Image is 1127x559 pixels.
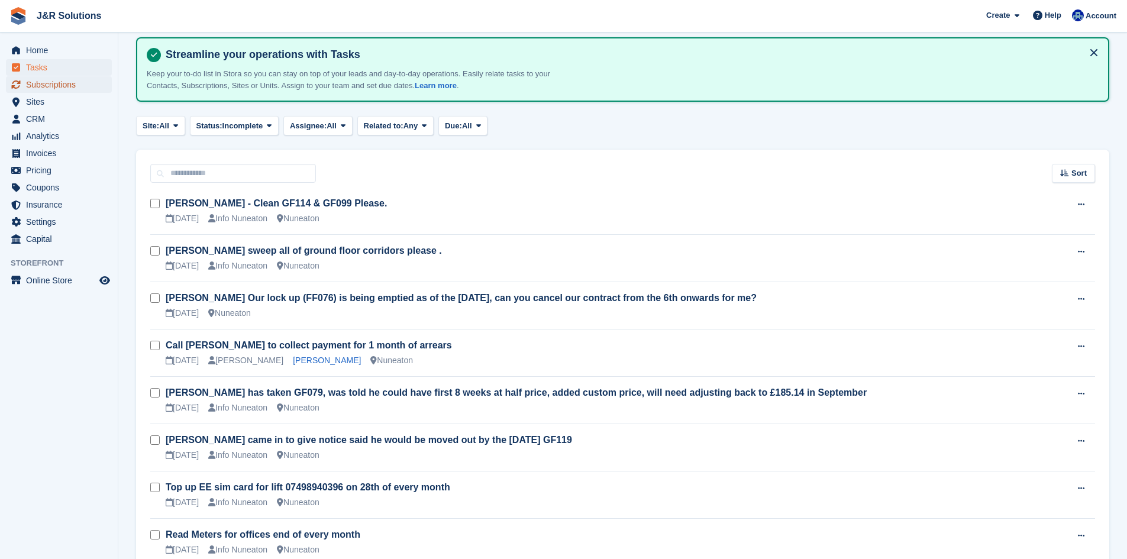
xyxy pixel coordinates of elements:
[26,42,97,59] span: Home
[438,116,487,135] button: Due: All
[166,260,199,272] div: [DATE]
[208,402,267,414] div: Info Nuneaton
[357,116,434,135] button: Related to: Any
[196,120,222,132] span: Status:
[277,496,319,509] div: Nuneaton
[6,162,112,179] a: menu
[1045,9,1061,21] span: Help
[161,48,1099,62] h4: Streamline your operations with Tasks
[208,307,251,319] div: Nuneaton
[190,116,279,135] button: Status: Incomplete
[208,449,267,461] div: Info Nuneaton
[166,387,867,398] a: [PERSON_NAME] has taken GF079, was told he could have first 8 weeks at half price, added custom p...
[26,111,97,127] span: CRM
[11,257,118,269] span: Storefront
[6,231,112,247] a: menu
[1086,10,1116,22] span: Account
[208,544,267,556] div: Info Nuneaton
[26,128,97,144] span: Analytics
[6,93,112,110] a: menu
[277,449,319,461] div: Nuneaton
[98,273,112,287] a: Preview store
[26,162,97,179] span: Pricing
[26,93,97,110] span: Sites
[166,245,442,256] a: [PERSON_NAME] sweep all of ground floor corridors please .
[166,449,199,461] div: [DATE]
[6,42,112,59] a: menu
[26,145,97,161] span: Invoices
[1071,167,1087,179] span: Sort
[136,116,185,135] button: Site: All
[166,482,450,492] a: Top up EE sim card for lift 07498940396 on 28th of every month
[26,59,97,76] span: Tasks
[208,260,267,272] div: Info Nuneaton
[277,212,319,225] div: Nuneaton
[166,402,199,414] div: [DATE]
[208,496,267,509] div: Info Nuneaton
[277,402,319,414] div: Nuneaton
[222,120,263,132] span: Incomplete
[277,260,319,272] div: Nuneaton
[370,354,413,367] div: Nuneaton
[290,120,327,132] span: Assignee:
[166,544,199,556] div: [DATE]
[166,354,199,367] div: [DATE]
[166,340,452,350] a: Call [PERSON_NAME] to collect payment for 1 month of arrears
[283,116,353,135] button: Assignee: All
[6,214,112,230] a: menu
[6,111,112,127] a: menu
[166,212,199,225] div: [DATE]
[26,231,97,247] span: Capital
[147,68,561,91] p: Keep your to-do list in Stora so you can stay on top of your leads and day-to-day operations. Eas...
[986,9,1010,21] span: Create
[327,120,337,132] span: All
[403,120,418,132] span: Any
[1072,9,1084,21] img: Macie Adcock
[26,76,97,93] span: Subscriptions
[6,76,112,93] a: menu
[26,196,97,213] span: Insurance
[159,120,169,132] span: All
[9,7,27,25] img: stora-icon-8386f47178a22dfd0bd8f6a31ec36ba5ce8667c1dd55bd0f319d3a0aa187defe.svg
[26,214,97,230] span: Settings
[166,496,199,509] div: [DATE]
[208,212,267,225] div: Info Nuneaton
[277,544,319,556] div: Nuneaton
[6,179,112,196] a: menu
[166,293,757,303] a: [PERSON_NAME] Our lock up (FF076) is being emptied as of the [DATE], can you cancel our contract ...
[6,196,112,213] a: menu
[462,120,472,132] span: All
[26,179,97,196] span: Coupons
[166,198,387,208] a: [PERSON_NAME] - Clean GF114 & GF099 Please.
[293,356,361,365] a: [PERSON_NAME]
[26,272,97,289] span: Online Store
[6,59,112,76] a: menu
[6,272,112,289] a: menu
[32,6,106,25] a: J&R Solutions
[445,120,462,132] span: Due:
[6,145,112,161] a: menu
[208,354,283,367] div: [PERSON_NAME]
[364,120,403,132] span: Related to:
[415,81,457,90] a: Learn more
[143,120,159,132] span: Site:
[6,128,112,144] a: menu
[166,529,360,539] a: Read Meters for offices end of every month
[166,435,572,445] a: [PERSON_NAME] came in to give notice said he would be moved out by the [DATE] GF119
[166,307,199,319] div: [DATE]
